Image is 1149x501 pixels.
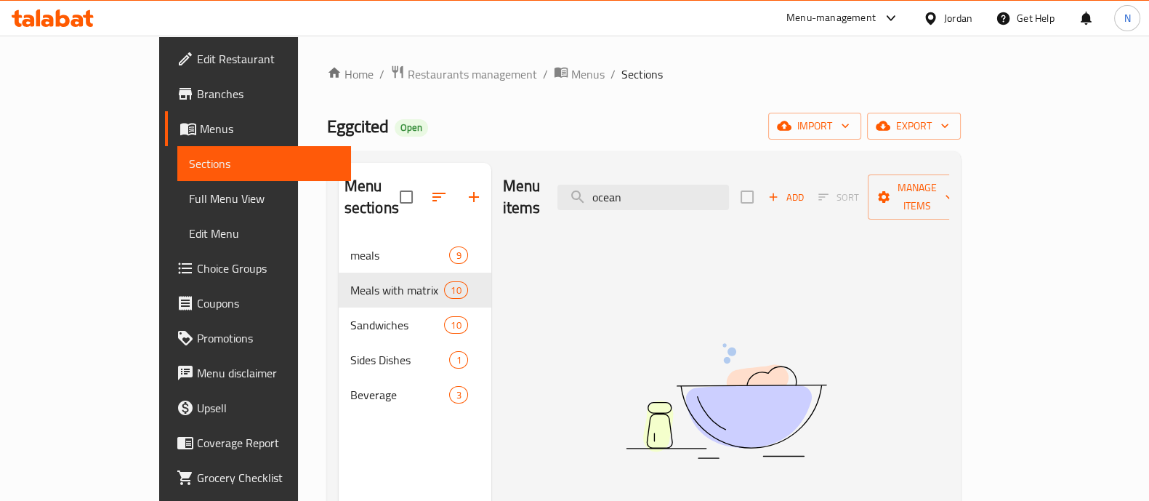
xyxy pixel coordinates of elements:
span: N [1124,10,1130,26]
span: 9 [450,249,467,262]
span: 10 [445,318,467,332]
button: export [867,113,961,140]
span: 10 [445,284,467,297]
span: Select all sections [391,182,422,212]
span: Sides Dishes [350,351,450,369]
span: Sections [189,155,339,172]
span: Sections [621,65,663,83]
nav: breadcrumb [327,65,961,84]
h2: Menu items [503,175,541,219]
button: Add [762,186,809,209]
nav: Menu sections [339,232,491,418]
a: Full Menu View [177,181,351,216]
span: Add [766,189,805,206]
div: items [449,351,467,369]
span: Sandwiches [350,316,445,334]
span: Menu disclaimer [197,364,339,382]
div: Meals with matrix10 [339,273,491,308]
span: Manage items [879,179,954,215]
span: Grocery Checklist [197,469,339,486]
button: import [768,113,861,140]
a: Choice Groups [165,251,351,286]
div: Sides Dishes1 [339,342,491,377]
span: Coupons [197,294,339,312]
span: Sort sections [422,180,456,215]
input: search [557,185,729,210]
li: / [379,65,384,83]
span: Choice Groups [197,260,339,277]
div: Menu-management [786,9,876,27]
a: Edit Restaurant [165,41,351,76]
div: items [444,316,467,334]
span: Upsell [197,399,339,417]
a: Coupons [165,286,351,321]
h2: Menu sections [344,175,400,219]
span: Promotions [197,329,339,347]
span: 3 [450,388,467,402]
a: Menu disclaimer [165,356,351,390]
a: Branches [165,76,351,111]
span: Restaurants management [408,65,537,83]
a: Menus [554,65,605,84]
span: export [879,117,949,135]
a: Sections [177,146,351,181]
span: meals [350,247,450,264]
span: import [780,117,850,135]
div: Beverage3 [339,377,491,412]
span: Add item [762,186,809,209]
li: / [543,65,548,83]
a: Promotions [165,321,351,356]
div: meals9 [339,238,491,273]
a: Edit Menu [177,216,351,251]
img: dish.svg [544,305,908,497]
span: Branches [197,85,339,103]
span: Menus [200,120,339,137]
span: Eggcited [327,110,389,143]
span: Edit Restaurant [197,50,339,68]
div: items [444,281,467,299]
span: Edit Menu [189,225,339,242]
div: items [449,247,467,264]
span: Beverage [350,386,450,404]
button: Add section [456,180,491,215]
li: / [610,65,616,83]
a: Menus [165,111,351,146]
a: Upsell [165,390,351,425]
span: Sort items [809,186,868,209]
a: Coverage Report [165,425,351,460]
a: Grocery Checklist [165,460,351,495]
a: Restaurants management [390,65,537,84]
div: items [449,386,467,404]
span: Open [395,121,428,134]
span: Full Menu View [189,190,339,207]
div: Sandwiches10 [339,308,491,342]
div: Open [395,119,428,137]
span: 1 [450,353,467,367]
div: Jordan [944,10,972,26]
button: Manage items [868,175,965,220]
span: Menus [571,65,605,83]
span: Coverage Report [197,434,339,452]
span: Meals with matrix [350,281,445,299]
